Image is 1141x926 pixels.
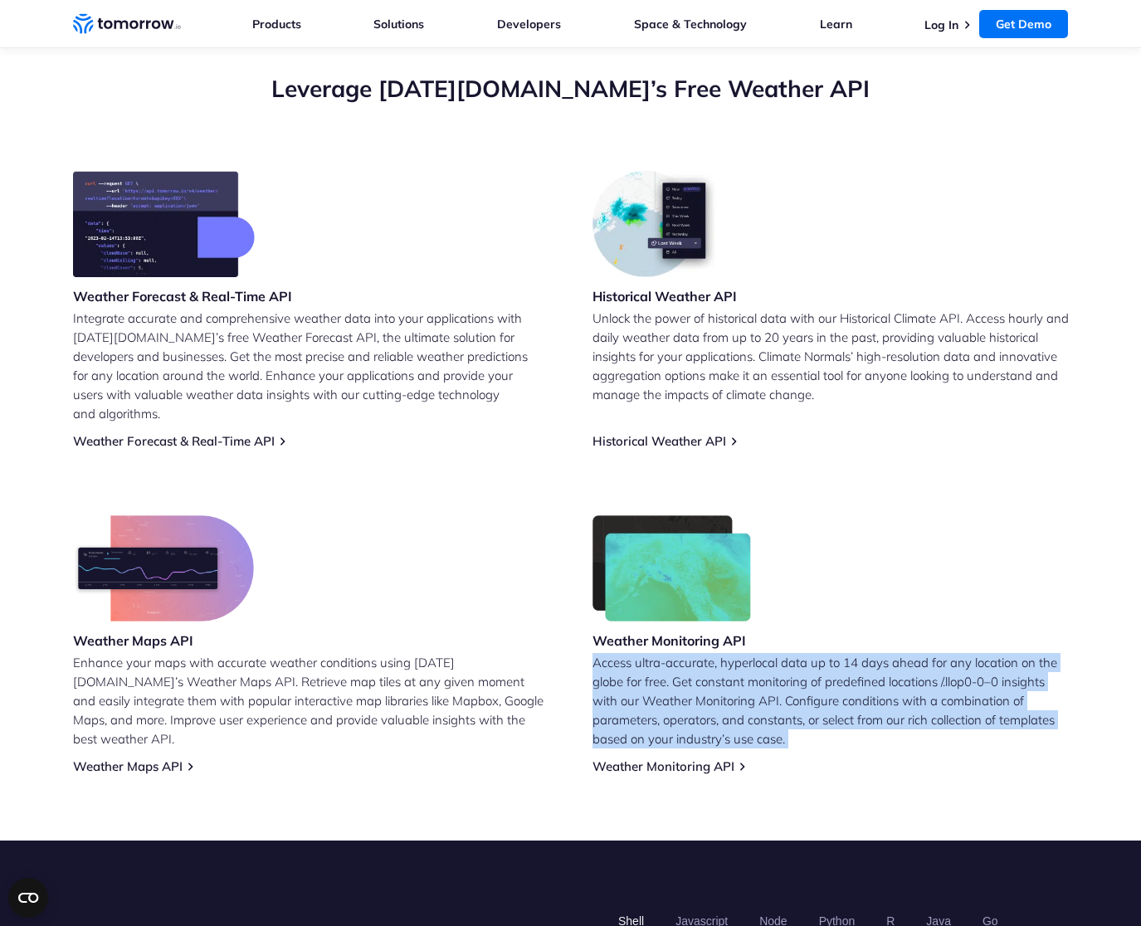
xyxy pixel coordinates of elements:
a: Weather Maps API [73,758,183,774]
a: Home link [73,12,181,37]
p: Access ultra-accurate, hyperlocal data up to 14 days ahead for any location on the globe for free... [592,653,1069,748]
h3: Weather Forecast & Real-Time API [73,287,292,305]
h3: Historical Weather API [592,287,737,305]
a: Solutions [373,17,424,32]
a: Space & Technology [634,17,747,32]
h3: Weather Monitoring API [592,631,752,650]
a: Developers [497,17,561,32]
p: Unlock the power of historical data with our Historical Climate API. Access hourly and daily weat... [592,309,1069,404]
a: Weather Monitoring API [592,758,734,774]
button: Open CMP widget [8,878,48,918]
a: Learn [820,17,852,32]
p: Integrate accurate and comprehensive weather data into your applications with [DATE][DOMAIN_NAME]... [73,309,549,423]
a: Log In [924,17,958,32]
p: Enhance your maps with accurate weather conditions using [DATE][DOMAIN_NAME]’s Weather Maps API. ... [73,653,549,748]
h2: Leverage [DATE][DOMAIN_NAME]’s Free Weather API [73,73,1069,105]
h3: Weather Maps API [73,631,254,650]
a: Weather Forecast & Real-Time API [73,433,275,449]
a: Historical Weather API [592,433,726,449]
a: Get Demo [979,10,1068,38]
a: Products [252,17,301,32]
